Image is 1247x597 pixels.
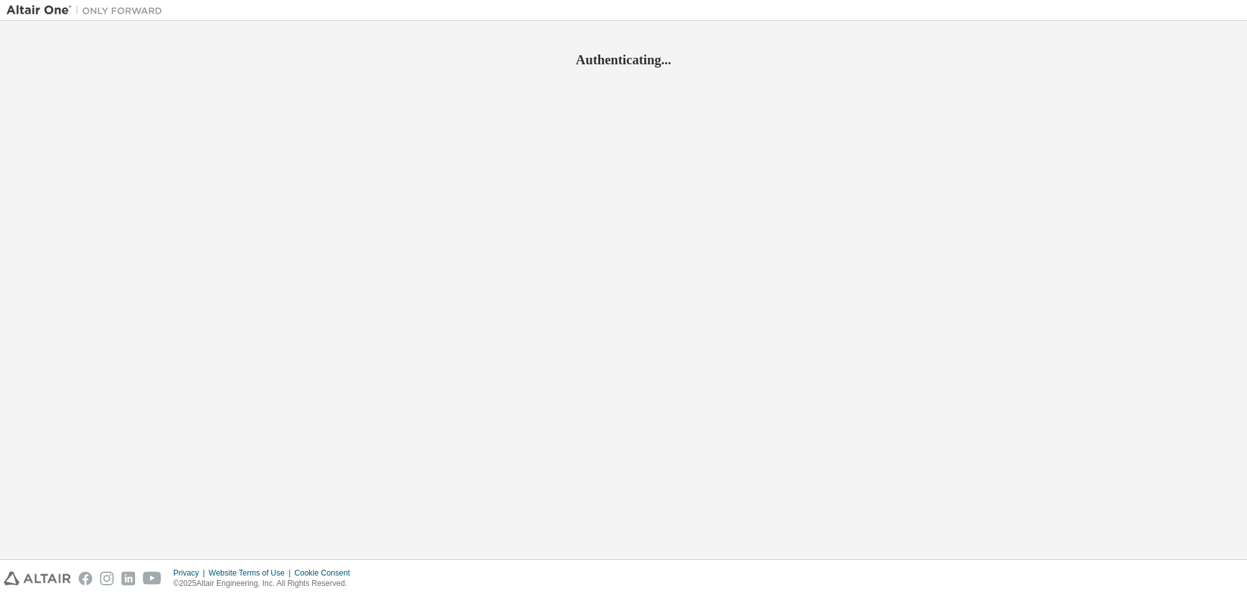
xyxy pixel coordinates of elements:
[6,4,169,17] img: Altair One
[208,568,294,578] div: Website Terms of Use
[4,572,71,585] img: altair_logo.svg
[100,572,114,585] img: instagram.svg
[294,568,357,578] div: Cookie Consent
[173,568,208,578] div: Privacy
[79,572,92,585] img: facebook.svg
[121,572,135,585] img: linkedin.svg
[173,578,358,589] p: © 2025 Altair Engineering, Inc. All Rights Reserved.
[6,51,1241,68] h2: Authenticating...
[143,572,162,585] img: youtube.svg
